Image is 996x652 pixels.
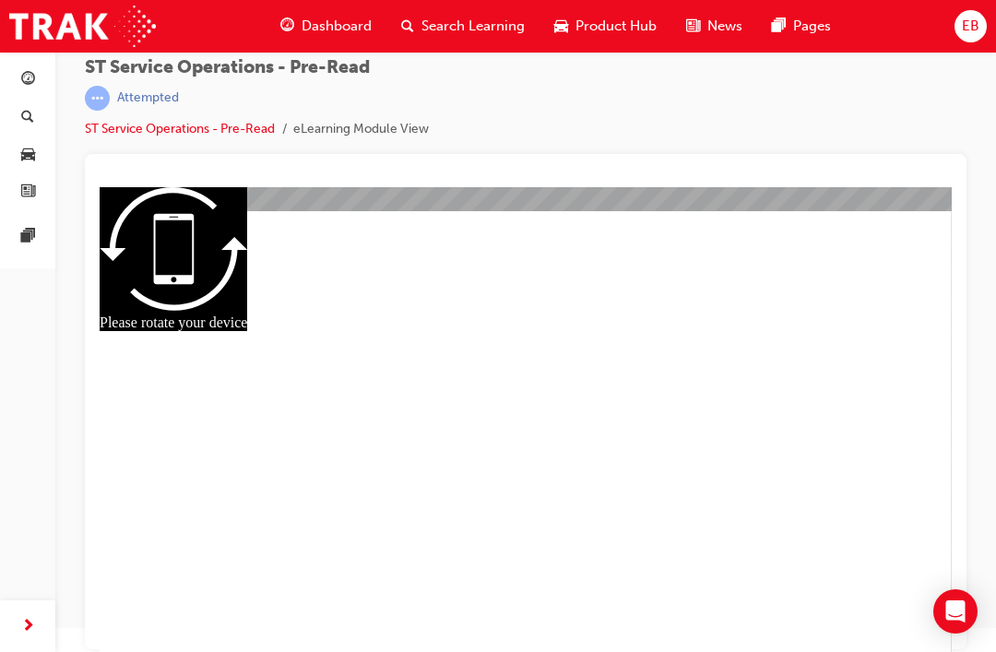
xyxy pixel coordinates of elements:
[293,119,429,140] li: eLearning Module View
[575,16,657,37] span: Product Hub
[21,110,34,126] span: search-icon
[21,615,35,638] span: next-icon
[85,57,429,78] span: ST Service Operations - Pre-Read
[386,7,539,45] a: search-iconSearch Learning
[21,147,35,163] span: car-icon
[9,6,156,47] img: Trak
[280,15,294,38] span: guage-icon
[266,7,386,45] a: guage-iconDashboard
[117,89,179,107] div: Attempted
[21,229,35,245] span: pages-icon
[707,16,742,37] span: News
[757,7,846,45] a: pages-iconPages
[85,86,110,111] span: learningRecordVerb_ATTEMPT-icon
[21,72,35,89] span: guage-icon
[954,10,987,42] button: EB
[554,15,568,38] span: car-icon
[302,16,372,37] span: Dashboard
[85,121,275,136] a: ST Service Operations - Pre-Read
[686,15,700,38] span: news-icon
[962,16,979,37] span: EB
[539,7,671,45] a: car-iconProduct Hub
[933,589,978,634] div: Open Intercom Messenger
[772,15,786,38] span: pages-icon
[671,7,757,45] a: news-iconNews
[421,16,525,37] span: Search Learning
[21,184,35,201] span: news-icon
[401,15,414,38] span: search-icon
[793,16,831,37] span: Pages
